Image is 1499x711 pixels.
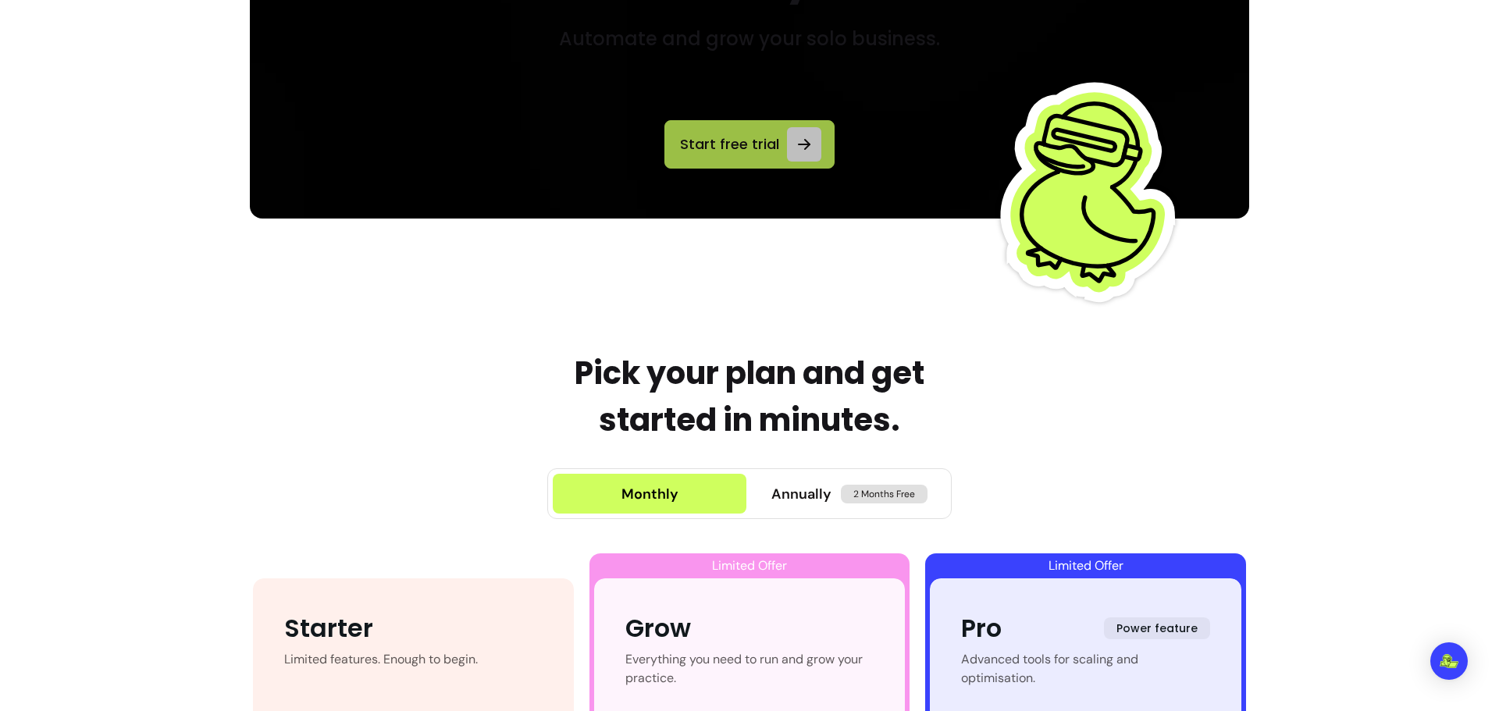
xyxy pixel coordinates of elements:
[995,55,1191,328] img: Fluum Duck sticker
[841,485,928,503] span: 2 Months Free
[1430,642,1468,680] div: Open Intercom Messenger
[594,553,906,578] div: Limited Offer
[678,133,781,155] span: Start free trial
[559,27,940,52] h3: Automate and grow your solo business.
[625,610,691,647] div: Grow
[1104,617,1210,639] span: Power feature
[664,120,835,169] a: Start free trial
[284,650,478,688] div: Limited features. Enough to begin.
[930,553,1241,578] div: Limited Offer
[961,650,1210,688] div: Advanced tools for scaling and optimisation.
[621,483,678,505] div: Monthly
[771,483,831,505] span: Annually
[961,610,1002,647] div: Pro
[530,350,969,443] h1: Pick your plan and get started in minutes.
[625,650,874,688] div: Everything you need to run and grow your practice.
[284,610,373,647] div: Starter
